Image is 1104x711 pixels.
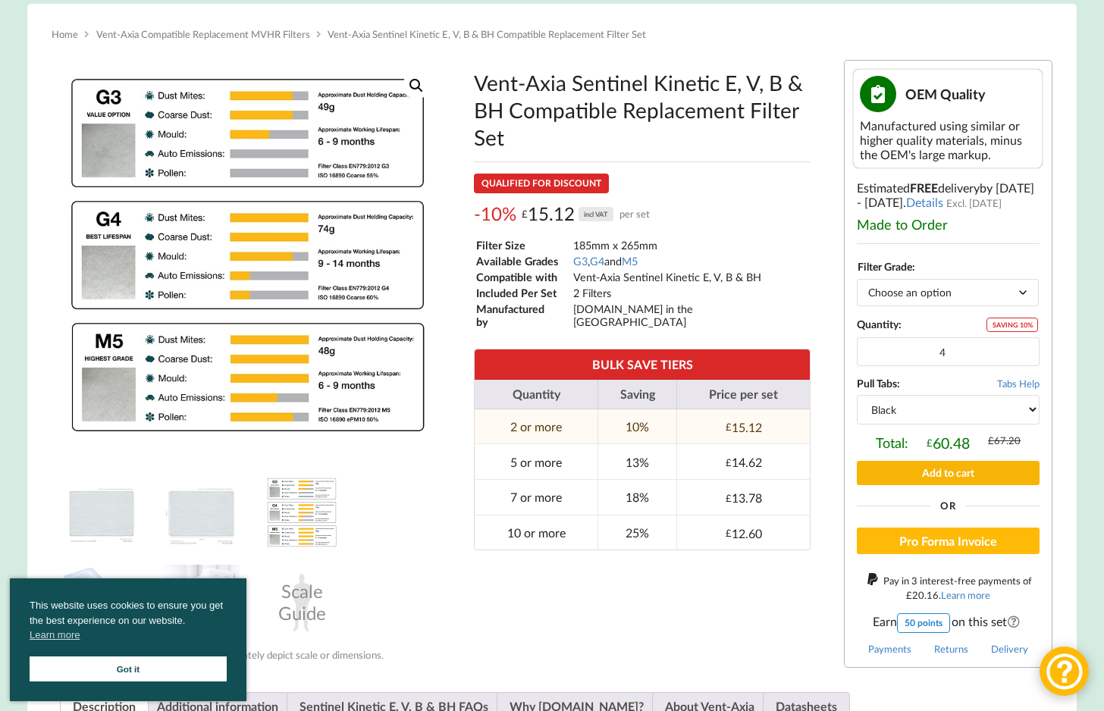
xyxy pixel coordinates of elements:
[941,589,990,601] a: Learn more
[30,598,227,647] span: This website uses cookies to ensure you get the best experience on our website.
[619,202,650,226] span: per set
[590,255,604,268] a: G4
[475,302,570,329] td: Manufactured by
[988,434,994,446] span: £
[868,643,911,655] a: Payments
[328,28,646,40] span: Vent-Axia Sentinel Kinetic E, V, B & BH Compatible Replacement Filter Set
[572,270,810,284] td: Vent-Axia Sentinel Kinetic E, V, B & BH
[997,377,1040,390] span: Tabs Help
[726,526,762,540] div: 12.60
[475,286,570,300] td: Included Per Set
[474,174,609,193] div: QUALIFIED FOR DISCOUNT
[64,565,140,641] img: MVHR Filter with a Black Tag
[164,475,240,550] img: Dimensions and Filter Grade of the Vent-Axia Sentinel Kinetic E, V, B & BH Compatible MVHR Filter...
[946,197,1002,209] span: Excl. [DATE]
[474,69,811,151] h1: Vent-Axia Sentinel Kinetic E, V, B & BH Compatible Replacement Filter Set
[597,380,677,409] th: Saving
[991,643,1028,655] a: Delivery
[579,207,613,221] div: incl VAT
[52,28,78,40] a: Home
[726,456,732,468] span: £
[726,455,762,469] div: 14.62
[96,28,310,40] a: Vent-Axia Compatible Replacement MVHR Filters
[622,255,638,268] a: M5
[726,492,732,504] span: £
[906,589,939,601] div: 20.16
[844,60,1052,668] div: Estimated delivery .
[164,565,240,641] img: Installing an MVHR Filter
[64,475,140,550] img: Vent-Axia Sentinel Kinetic E, V, B & BH Compatible MVHR Filter Replacement Set from MVHR.shop
[906,195,943,209] a: Details
[522,202,650,226] div: 15.12
[474,202,516,226] span: -10%
[726,421,732,433] span: £
[927,434,970,452] div: 60.48
[30,656,227,681] a: Got it cookie
[403,72,430,99] a: View full-screen image gallery
[475,238,570,252] td: Filter Size
[934,643,968,655] a: Returns
[910,180,938,195] b: FREE
[264,565,340,641] div: Scale Guide
[597,409,677,444] td: 10%
[726,420,762,434] div: 15.12
[986,318,1038,332] div: SAVING 10%
[522,202,528,226] span: £
[726,490,762,505] div: 13.78
[988,434,1021,446] div: 67.20
[927,437,933,449] span: £
[475,380,597,409] th: Quantity
[475,409,597,444] td: 2 or more
[475,270,570,284] td: Compatible with
[897,613,950,633] div: 50 points
[597,479,677,515] td: 18%
[475,254,570,268] td: Available Grades
[883,575,1032,601] span: Pay in 3 interest-free payments of .
[573,255,588,268] a: G3
[905,86,986,102] span: OEM Quality
[726,527,732,539] span: £
[676,380,810,409] th: Price per set
[857,337,1039,366] input: Product quantity
[52,649,441,661] div: Product photos may not accurately depict scale or dimensions.
[857,528,1039,555] button: Pro Forma Invoice
[857,613,1039,633] span: Earn on this set
[906,589,912,601] span: £
[10,578,246,701] div: cookieconsent
[858,260,912,273] label: Filter Grade
[475,479,597,515] td: 7 or more
[857,461,1039,484] button: Add to cart
[572,238,810,252] td: 185mm x 265mm
[475,443,597,479] td: 5 or more
[597,443,677,479] td: 13%
[30,628,80,643] a: cookies - Learn more
[572,254,810,268] td: , and
[857,377,900,390] b: Pull Tabs:
[876,434,908,452] span: Total:
[597,515,677,550] td: 25%
[572,302,810,329] td: [DOMAIN_NAME] in the [GEOGRAPHIC_DATA]
[475,349,810,379] th: BULK SAVE TIERS
[860,118,1036,161] div: Manufactured using similar or higher quality materials, minus the OEM's large markup.
[475,515,597,550] td: 10 or more
[857,180,1034,209] span: by [DATE] - [DATE]
[857,216,1039,233] div: Made to Order
[857,501,1039,511] div: Or
[572,286,810,300] td: 2 Filters
[264,475,340,550] img: A Table showing a comparison between G3, G4 and M5 for MVHR Filters and their efficiency at captu...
